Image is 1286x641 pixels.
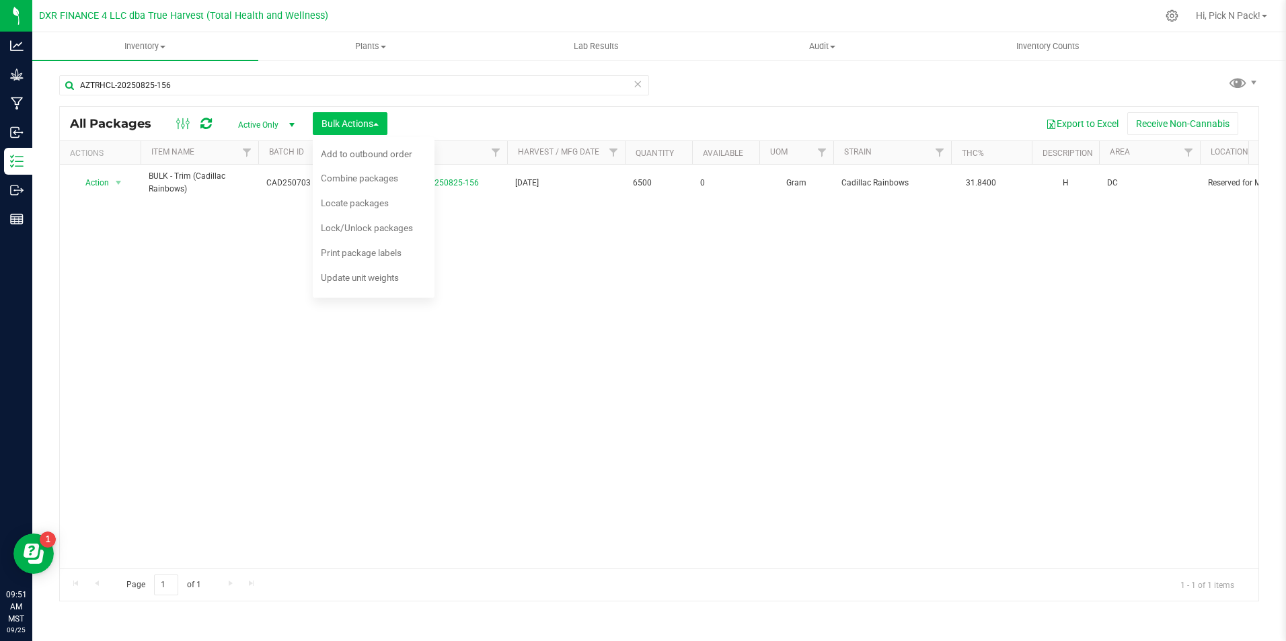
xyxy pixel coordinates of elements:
[32,32,258,60] a: Inventory
[10,39,24,52] inline-svg: Analytics
[388,178,479,187] a: AZTRHCL-20250825-156
[266,177,351,189] span: CAD250703
[259,40,484,52] span: Plants
[1196,10,1260,21] span: Hi, Pick N Pack!
[633,177,684,189] span: 6500
[6,625,26,635] p: 09/25
[811,141,833,164] a: Filter
[10,183,24,197] inline-svg: Outbound
[10,68,24,81] inline-svg: Grow
[770,147,788,157] a: UOM
[1110,147,1130,157] a: Area
[236,141,258,164] a: Filter
[1211,147,1248,157] a: Location
[603,141,625,164] a: Filter
[703,148,743,158] a: Available
[258,32,484,60] a: Plants
[959,173,1003,193] span: 31.8400
[767,177,825,189] span: Gram
[313,112,387,135] button: Bulk Actions
[633,75,642,93] span: Clear
[10,126,24,139] inline-svg: Inbound
[844,147,872,157] a: Strain
[6,589,26,625] p: 09:51 AM MST
[1037,112,1127,135] button: Export to Excel
[321,148,412,159] span: Add to outbound order
[73,173,110,192] span: Action
[59,75,649,95] input: Search Package ID, Item Name, SKU, Lot or Part Number...
[321,173,398,183] span: Combine packages
[40,531,56,548] iframe: Resource center unread badge
[70,116,165,131] span: All Packages
[485,141,507,164] a: Filter
[13,533,54,574] iframe: Resource center
[115,574,212,595] span: Page of 1
[710,40,935,52] span: Audit
[700,177,751,189] span: 0
[710,32,936,60] a: Audit
[929,141,951,164] a: Filter
[841,177,943,189] span: Cadillac Rainbows
[321,198,389,208] span: Locate packages
[149,170,250,196] span: BULK - Trim (Cadillac Rainbows)
[556,40,637,52] span: Lab Results
[269,147,304,157] a: Batch ID
[32,40,258,52] span: Inventory
[998,40,1098,52] span: Inventory Counts
[10,97,24,110] inline-svg: Manufacturing
[935,32,1161,60] a: Inventory Counts
[39,10,328,22] span: DXR FINANCE 4 LLC dba True Harvest (Total Health and Wellness)
[484,32,710,60] a: Lab Results
[962,148,984,158] a: THC%
[1170,574,1245,595] span: 1 - 1 of 1 items
[1043,148,1093,158] a: Description
[518,147,599,157] a: Harvest / Mfg Date
[1107,177,1192,189] span: DC
[1178,141,1200,164] a: Filter
[1127,112,1238,135] button: Receive Non-Cannabis
[321,272,399,283] span: Update unit weights
[154,574,178,595] input: 1
[515,177,617,189] span: [DATE]
[321,118,379,129] span: Bulk Actions
[10,212,24,226] inline-svg: Reports
[151,147,194,157] a: Item Name
[10,155,24,168] inline-svg: Inventory
[110,173,127,192] span: select
[1164,9,1180,22] div: Manage settings
[1040,175,1091,191] div: H
[636,148,674,158] a: Quantity
[321,247,402,258] span: Print package labels
[70,148,135,158] div: Actions
[321,222,413,233] span: Lock/Unlock packages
